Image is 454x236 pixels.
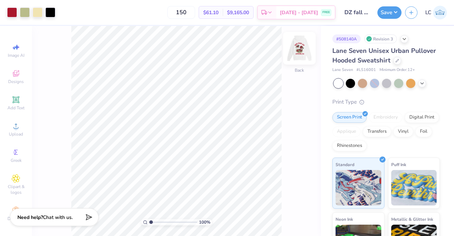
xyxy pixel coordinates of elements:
span: Minimum Order: 12 + [380,67,415,73]
span: $9,165.00 [227,9,249,16]
div: Screen Print [332,112,367,123]
span: Upload [9,131,23,137]
div: Digital Print [405,112,439,123]
span: Standard [336,161,354,168]
span: Decorate [7,216,24,221]
button: Save [377,6,402,19]
span: Image AI [8,53,24,58]
div: Rhinestones [332,141,367,151]
img: Lacy Cook [433,6,447,20]
div: # 508140A [332,34,361,43]
span: Puff Ink [391,161,406,168]
div: Embroidery [369,112,403,123]
input: Untitled Design [339,5,374,20]
div: Foil [415,126,432,137]
div: Revision 3 [364,34,397,43]
div: Vinyl [393,126,413,137]
span: [DATE] - [DATE] [280,9,318,16]
img: Standard [336,170,381,205]
span: Lane Seven [332,67,353,73]
span: Designs [8,79,24,84]
div: Print Type [332,98,440,106]
span: 100 % [199,219,210,225]
span: FREE [322,10,330,15]
span: Chat with us. [43,214,73,221]
span: Greek [11,158,22,163]
span: # LS16001 [356,67,376,73]
strong: Need help? [17,214,43,221]
a: LC [425,6,447,20]
div: Transfers [363,126,391,137]
span: Clipart & logos [4,184,28,195]
img: Back [285,34,314,62]
span: Neon Ink [336,215,353,223]
div: Back [295,67,304,73]
span: Metallic & Glitter Ink [391,215,433,223]
span: Add Text [7,105,24,111]
img: Puff Ink [391,170,437,205]
span: Lane Seven Unisex Urban Pullover Hooded Sweatshirt [332,46,436,65]
div: Applique [332,126,361,137]
span: LC [425,9,431,17]
span: $61.10 [203,9,218,16]
input: – – [167,6,195,19]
